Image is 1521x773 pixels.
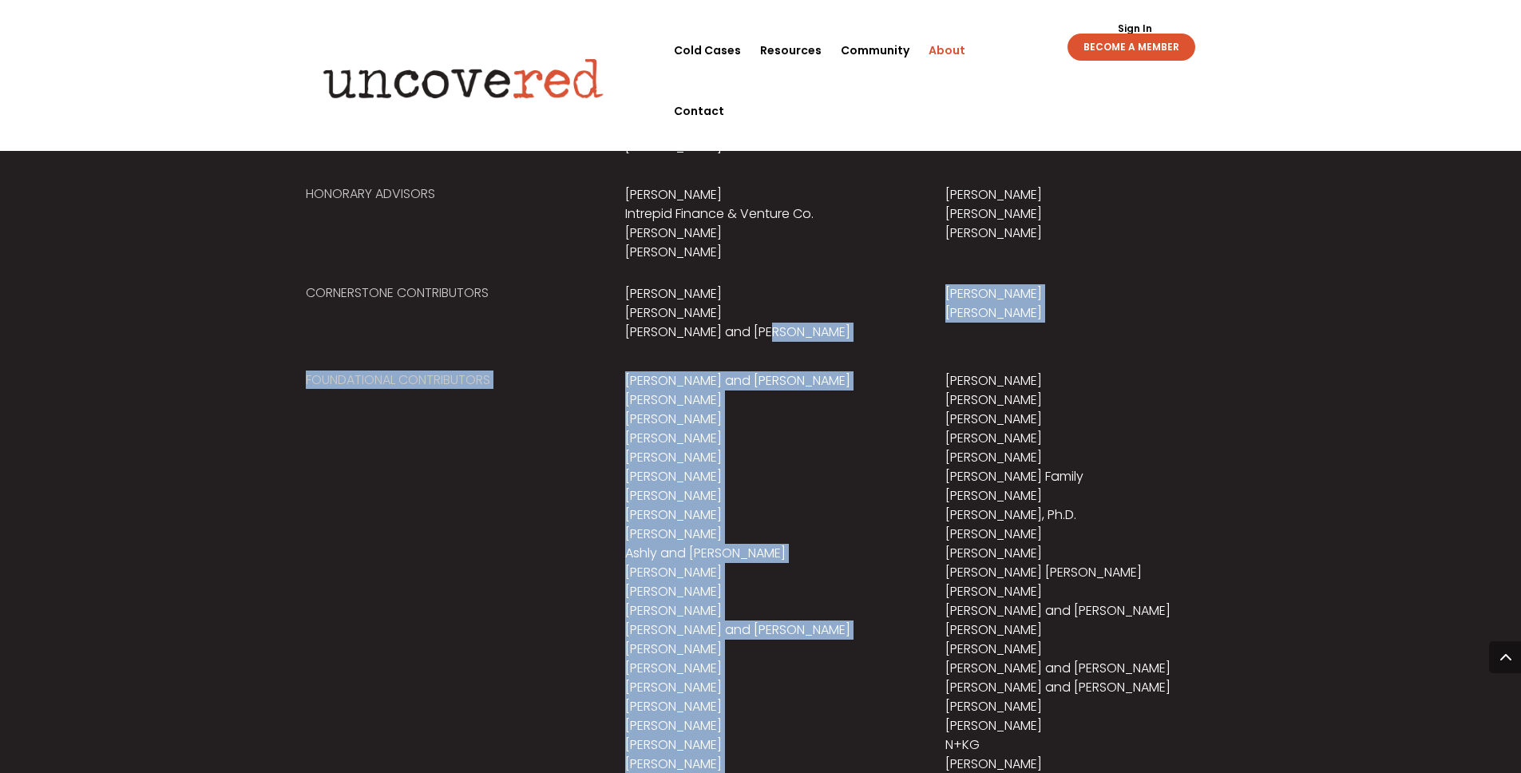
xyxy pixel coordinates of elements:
a: Cold Cases [674,20,741,81]
a: About [929,20,965,81]
p: [PERSON_NAME] [PERSON_NAME] [PERSON_NAME] [945,185,1215,243]
a: BECOME A MEMBER [1067,34,1195,61]
p: [PERSON_NAME] [PERSON_NAME] [945,284,1215,323]
a: Community [841,20,909,81]
a: Contact [674,81,724,141]
a: Resources [760,20,822,81]
a: Sign In [1109,24,1161,34]
p: [PERSON_NAME] [PERSON_NAME] [PERSON_NAME] and [PERSON_NAME] [625,284,895,342]
h5: Foundational Contributors [306,371,576,397]
h5: Honorary Advisors [306,185,576,211]
h5: Cornerstone Contributors [306,284,576,310]
img: Uncovered logo [310,47,617,109]
p: [PERSON_NAME] Intrepid Finance & Venture Co. [PERSON_NAME] [PERSON_NAME] [625,185,895,262]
